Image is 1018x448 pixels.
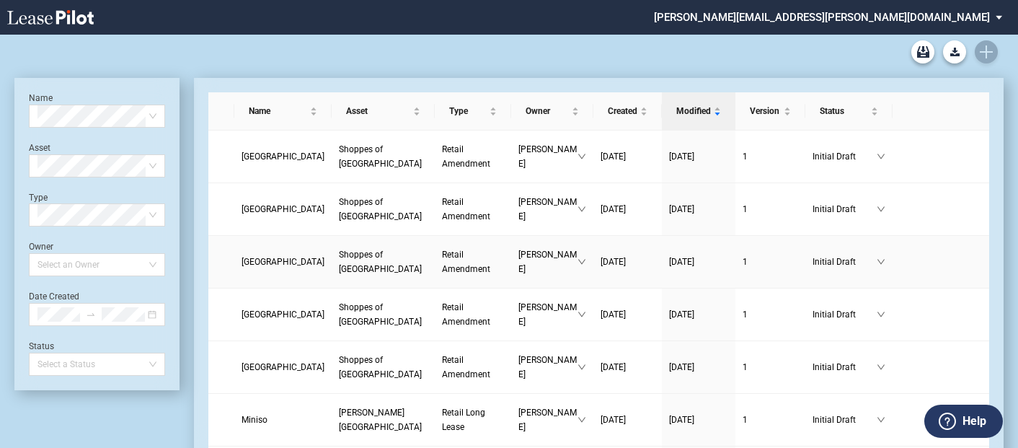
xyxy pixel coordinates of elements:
th: Owner [511,92,593,131]
span: Retail Amendment [442,144,490,169]
span: down [577,310,586,319]
span: down [877,258,885,266]
a: [DATE] [601,202,655,216]
span: [DATE] [669,362,694,372]
a: [DATE] [669,360,728,374]
span: Miniso [242,415,267,425]
span: [DATE] [669,257,694,267]
button: Download Blank Form [943,40,966,63]
span: Status [820,104,868,118]
span: down [877,416,885,424]
a: [DATE] [601,255,655,269]
label: Help [962,412,986,431]
th: Status [805,92,893,131]
span: down [877,310,885,319]
span: Version [750,104,781,118]
span: [DATE] [601,415,626,425]
span: Created [608,104,637,118]
span: 1 [743,362,748,372]
span: down [877,205,885,214]
span: [PERSON_NAME] [518,405,577,434]
span: Retail Amendment [442,355,490,379]
span: Shoppes of Victoria Square [339,355,422,379]
span: Retail Amendment [442,302,490,327]
span: Hong Kong Inn [242,204,324,214]
a: Retail Long Lease [442,405,504,434]
a: [DATE] [669,202,728,216]
span: Hong Kong Inn [242,257,324,267]
a: 1 [743,413,798,427]
a: Shoppes of [GEOGRAPHIC_DATA] [339,247,428,276]
span: Initial Draft [813,149,877,164]
span: 1 [743,204,748,214]
th: Type [435,92,511,131]
span: Initial Draft [813,413,877,427]
span: Initial Draft [813,202,877,216]
span: [PERSON_NAME] [518,247,577,276]
span: Hong Kong Inn [242,309,324,320]
span: 1 [743,257,748,267]
a: [GEOGRAPHIC_DATA] [242,149,324,164]
span: [DATE] [601,257,626,267]
a: 1 [743,255,798,269]
label: Type [29,193,48,203]
span: down [577,205,586,214]
th: Modified [662,92,735,131]
span: to [86,309,96,320]
span: Initial Draft [813,255,877,269]
span: down [577,152,586,161]
label: Date Created [29,291,79,302]
a: Miniso [242,413,324,427]
span: Retail Amendment [442,197,490,221]
a: Retail Amendment [442,300,504,329]
span: Shoppes of Victoria Square [339,250,422,274]
span: [DATE] [669,415,694,425]
a: [DATE] [669,413,728,427]
a: [DATE] [669,149,728,164]
th: Name [234,92,332,131]
a: Retail Amendment [442,247,504,276]
a: [DATE] [601,360,655,374]
span: [DATE] [669,151,694,162]
span: Hong Kong Inn [242,362,324,372]
th: Created [593,92,662,131]
span: Owner [526,104,569,118]
span: swap-right [86,309,96,320]
a: Shoppes of [GEOGRAPHIC_DATA] [339,353,428,382]
a: Shoppes of [GEOGRAPHIC_DATA] [339,300,428,329]
th: Version [735,92,805,131]
a: Shoppes of [GEOGRAPHIC_DATA] [339,142,428,171]
span: down [577,258,586,266]
a: 1 [743,360,798,374]
span: down [577,363,586,372]
a: [DATE] [601,307,655,322]
a: Archive [911,40,934,63]
span: Asset [346,104,410,118]
label: Asset [29,143,50,153]
span: Type [449,104,487,118]
span: down [877,152,885,161]
a: [GEOGRAPHIC_DATA] [242,360,324,374]
button: Help [924,405,1003,438]
md-menu: Download Blank Form List [939,40,970,63]
span: Modified [676,104,711,118]
a: Retail Amendment [442,353,504,382]
span: [DATE] [601,309,626,320]
span: Retail Amendment [442,250,490,274]
th: Asset [332,92,435,131]
span: [PERSON_NAME] [518,300,577,329]
span: Initial Draft [813,307,877,322]
a: Retail Amendment [442,195,504,224]
label: Owner [29,242,53,252]
a: [PERSON_NAME][GEOGRAPHIC_DATA] [339,405,428,434]
span: Shoppes of Victoria Square [339,302,422,327]
span: 1 [743,415,748,425]
a: 1 [743,202,798,216]
label: Status [29,341,54,351]
a: [DATE] [669,307,728,322]
a: [DATE] [669,255,728,269]
span: Shoppes of Victoria Square [339,144,422,169]
span: [PERSON_NAME] [518,142,577,171]
span: Florence Square [339,408,422,432]
span: down [877,363,885,372]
